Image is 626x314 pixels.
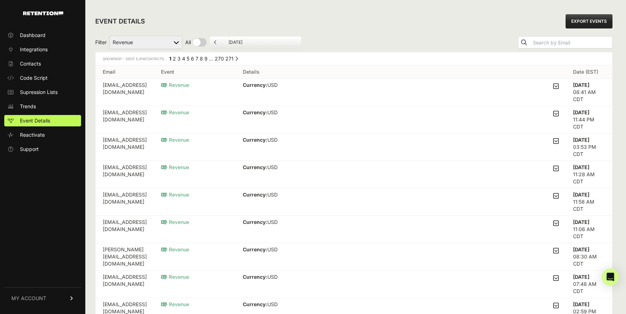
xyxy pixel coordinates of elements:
[243,82,267,88] strong: Currency:
[566,271,612,298] td: 07:48 AM CDT
[23,11,63,15] img: Retention.com
[243,109,305,116] p: USD
[20,60,41,67] span: Contacts
[566,66,612,79] th: Date (EST)
[161,192,189,198] span: Revenue
[161,219,189,225] span: Revenue
[168,55,238,64] div: Pagination
[204,56,208,62] a: Page 9
[4,143,81,155] a: Support
[209,56,213,62] span: …
[243,192,267,198] strong: Currency:
[243,301,267,307] strong: Currency:
[96,106,154,134] td: [EMAIL_ADDRESS][DOMAIN_NAME]
[96,79,154,106] td: [EMAIL_ADDRESS][DOMAIN_NAME]
[243,137,267,143] strong: Currency:
[243,273,304,281] p: USD
[566,188,612,216] td: 11:58 AM CDT
[4,87,81,98] a: Supression Lists
[243,301,304,308] p: USD
[20,103,36,110] span: Trends
[566,161,612,188] td: 11:28 AM CDT
[20,146,39,153] span: Support
[96,188,154,216] td: [EMAIL_ADDRESS][DOMAIN_NAME]
[96,161,154,188] td: [EMAIL_ADDRESS][DOMAIN_NAME]
[11,295,46,302] span: MY ACCOUNT
[161,109,189,115] span: Revenue
[191,56,194,62] a: Page 6
[573,274,589,280] strong: [DATE]
[566,79,612,106] td: 08:41 AM CDT
[243,136,304,143] p: USD
[95,39,107,46] span: Filter
[161,274,189,280] span: Revenue
[196,56,198,62] a: Page 7
[573,109,589,115] strong: [DATE]
[4,44,81,55] a: Integrations
[135,57,165,61] span: Contacts.
[573,164,589,170] strong: [DATE]
[243,164,304,171] p: USD
[182,56,185,62] a: Page 4
[602,268,619,286] div: Open Intercom Messenger
[4,30,81,41] a: Dashboard
[566,243,612,271] td: 08:30 AM CDT
[243,82,304,89] p: USD
[161,301,189,307] span: Revenue
[4,129,81,141] a: Reactivate
[225,56,234,62] a: Page 271
[96,216,154,243] td: [EMAIL_ADDRESS][DOMAIN_NAME]
[187,56,189,62] a: Page 5
[20,89,58,96] span: Supression Lists
[4,58,81,69] a: Contacts
[161,137,189,143] span: Revenue
[573,246,589,252] strong: [DATE]
[120,57,130,61] span: 1 - 20
[103,55,165,62] div: Showing of
[20,74,48,82] span: Code Script
[215,56,224,62] a: Page 270
[4,72,81,84] a: Code Script
[109,36,182,49] select: Filter
[566,106,612,134] td: 11:44 PM CDT
[566,216,612,243] td: 11:06 AM CDT
[573,192,589,198] strong: [DATE]
[96,66,154,79] th: Email
[20,32,46,39] span: Dashboard
[531,38,612,48] input: Search by Email
[96,243,154,271] td: [PERSON_NAME][EMAIL_ADDRESS][DOMAIN_NAME]
[161,82,189,88] span: Revenue
[4,287,81,309] a: MY ACCOUNT
[4,101,81,112] a: Trends
[243,219,301,226] p: USD
[161,246,189,252] span: Revenue
[173,56,176,62] a: Page 2
[96,271,154,298] td: [EMAIL_ADDRESS][DOMAIN_NAME]
[161,164,189,170] span: Revenue
[243,164,267,170] strong: Currency:
[243,191,303,198] p: USD
[136,57,145,61] span: 5,414
[169,56,171,62] em: Page 1
[243,246,303,253] p: USD
[20,117,50,124] span: Event Details
[243,246,267,252] strong: Currency:
[20,46,48,53] span: Integrations
[4,115,81,126] a: Event Details
[566,14,612,28] a: EXPORT EVENTS
[566,134,612,161] td: 03:53 PM CDT
[573,137,589,143] strong: [DATE]
[573,301,589,307] strong: [DATE]
[154,66,236,79] th: Event
[573,82,589,88] strong: [DATE]
[177,56,181,62] a: Page 3
[95,16,145,26] h2: EVENT DETAILS
[243,219,267,225] strong: Currency:
[20,131,45,138] span: Reactivate
[200,56,203,62] a: Page 8
[96,134,154,161] td: [EMAIL_ADDRESS][DOMAIN_NAME]
[243,274,267,280] strong: Currency:
[243,109,267,115] strong: Currency:
[573,219,589,225] strong: [DATE]
[236,66,566,79] th: Details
